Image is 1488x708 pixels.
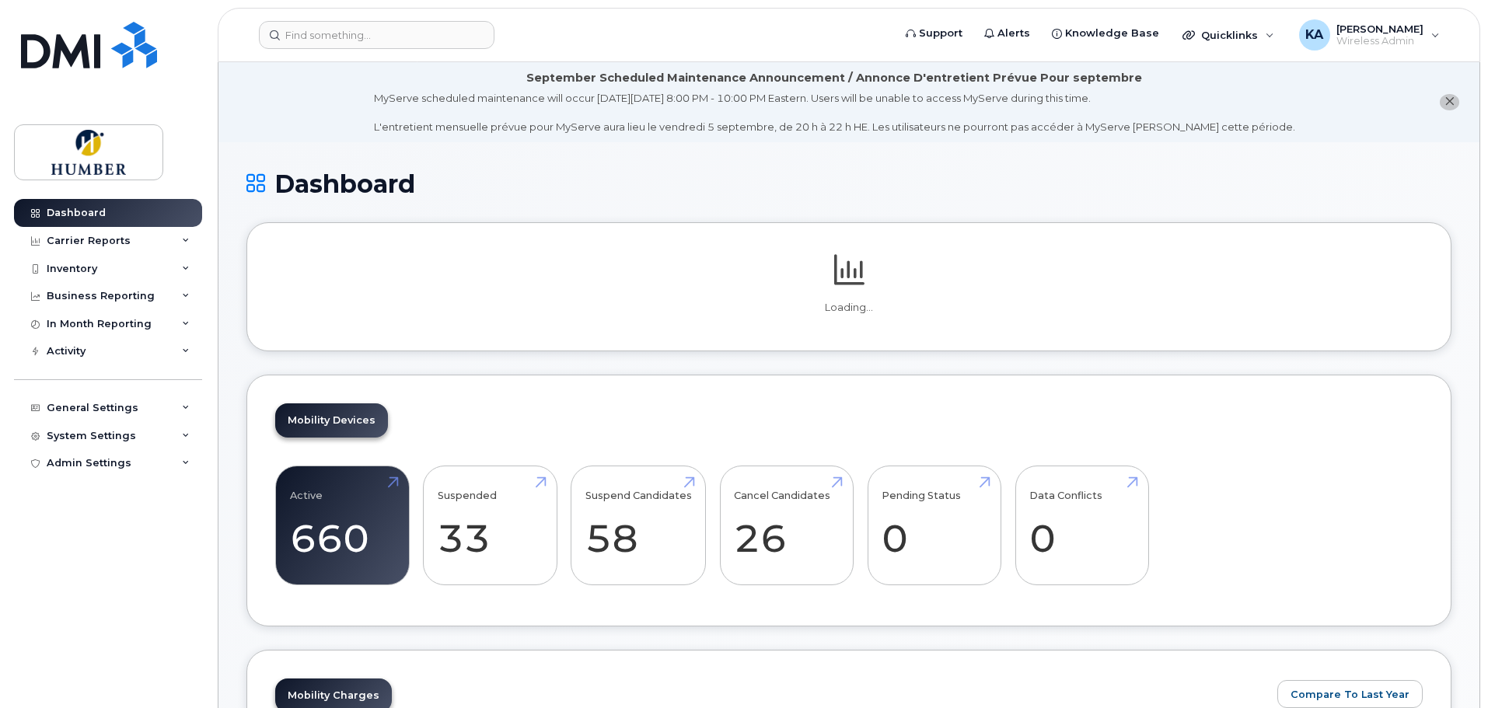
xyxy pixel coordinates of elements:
[438,474,543,577] a: Suspended 33
[275,403,388,438] a: Mobility Devices
[290,474,395,577] a: Active 660
[734,474,839,577] a: Cancel Candidates 26
[1029,474,1134,577] a: Data Conflicts 0
[1440,94,1459,110] button: close notification
[882,474,987,577] a: Pending Status 0
[585,474,692,577] a: Suspend Candidates 58
[526,70,1142,86] div: September Scheduled Maintenance Announcement / Annonce D'entretient Prévue Pour septembre
[1277,680,1423,708] button: Compare To Last Year
[246,170,1451,197] h1: Dashboard
[275,301,1423,315] p: Loading...
[374,91,1295,134] div: MyServe scheduled maintenance will occur [DATE][DATE] 8:00 PM - 10:00 PM Eastern. Users will be u...
[1291,687,1409,702] span: Compare To Last Year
